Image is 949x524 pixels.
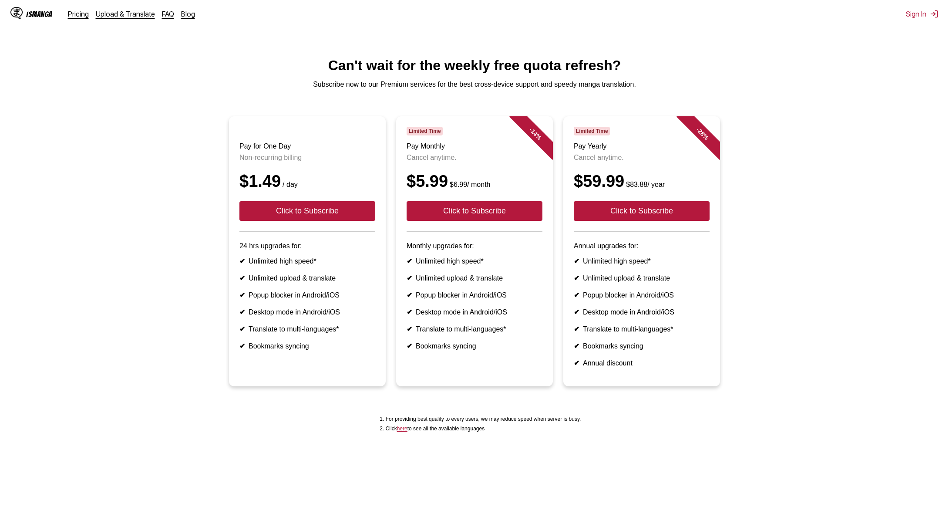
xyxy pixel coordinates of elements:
a: Available languages [397,426,407,432]
p: 24 hrs upgrades for: [239,242,375,250]
b: ✔ [574,308,579,316]
button: Click to Subscribe [407,201,542,221]
div: $59.99 [574,172,710,191]
b: ✔ [239,308,245,316]
p: Subscribe now to our Premium services for the best cross-device support and speedy manga translat... [7,81,942,88]
li: Desktop mode in Android/iOS [574,308,710,316]
li: Translate to multi-languages* [407,325,542,333]
h3: Pay for One Day [239,142,375,150]
p: Cancel anytime. [574,154,710,162]
li: Popup blocker in Android/iOS [574,291,710,299]
h3: Pay Monthly [407,142,542,150]
p: Non-recurring billing [239,154,375,162]
b: ✔ [407,291,412,299]
b: ✔ [239,257,245,265]
li: Popup blocker in Android/iOS [239,291,375,299]
b: ✔ [574,359,579,367]
b: ✔ [239,274,245,282]
b: ✔ [574,257,579,265]
a: FAQ [162,10,174,18]
li: Bookmarks syncing [574,342,710,350]
a: Upload & Translate [96,10,155,18]
a: Blog [181,10,195,18]
b: ✔ [407,325,412,333]
div: $1.49 [239,172,375,191]
small: / day [281,181,298,188]
li: Click to see all the available languages [386,426,581,432]
b: ✔ [407,308,412,316]
img: Sign out [930,10,939,18]
b: ✔ [574,274,579,282]
li: Bookmarks syncing [407,342,542,350]
small: / year [624,181,665,188]
li: Popup blocker in Android/iOS [407,291,542,299]
li: Desktop mode in Android/iOS [239,308,375,316]
li: Unlimited upload & translate [407,274,542,282]
b: ✔ [407,342,412,350]
small: / month [448,181,490,188]
li: Unlimited upload & translate [239,274,375,282]
li: Unlimited upload & translate [574,274,710,282]
h3: Pay Yearly [574,142,710,150]
div: IsManga [26,10,52,18]
b: ✔ [239,342,245,350]
li: For providing best quality to every users, we may reduce speed when server is busy. [386,416,581,422]
p: Monthly upgrades for: [407,242,542,250]
li: Unlimited high speed* [574,257,710,265]
h1: Can't wait for the weekly free quota refresh? [7,57,942,74]
a: Pricing [68,10,89,18]
div: - 28 % [676,108,729,160]
p: Annual upgrades for: [574,242,710,250]
s: $6.99 [450,181,467,188]
li: Annual discount [574,359,710,367]
b: ✔ [407,257,412,265]
b: ✔ [407,274,412,282]
li: Translate to multi-languages* [574,325,710,333]
a: IsManga LogoIsManga [10,7,68,21]
li: Unlimited high speed* [239,257,375,265]
p: Cancel anytime. [407,154,542,162]
b: ✔ [239,325,245,333]
li: Translate to multi-languages* [239,325,375,333]
b: ✔ [239,291,245,299]
button: Click to Subscribe [574,201,710,221]
span: Limited Time [574,127,610,135]
button: Sign In [906,10,939,18]
li: Unlimited high speed* [407,257,542,265]
b: ✔ [574,325,579,333]
s: $83.88 [626,181,647,188]
li: Desktop mode in Android/iOS [407,308,542,316]
span: Limited Time [407,127,443,135]
div: $5.99 [407,172,542,191]
b: ✔ [574,342,579,350]
img: IsManga Logo [10,7,23,19]
div: - 14 % [509,108,562,160]
li: Bookmarks syncing [239,342,375,350]
b: ✔ [574,291,579,299]
button: Click to Subscribe [239,201,375,221]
